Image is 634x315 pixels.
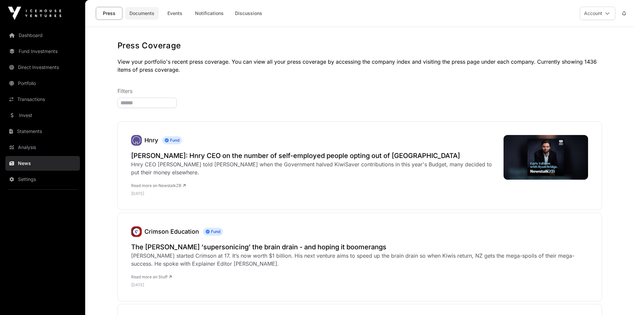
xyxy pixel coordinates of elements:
[96,7,122,20] a: Press
[5,124,80,139] a: Statements
[131,252,588,268] div: [PERSON_NAME] started Crimson at 17. It’s now worth $1 billion. His next venture aims to speed up...
[8,7,61,20] img: Icehouse Ventures Logo
[131,135,142,146] img: Hnry.svg
[131,191,497,196] p: [DATE]
[5,156,80,171] a: News
[231,7,267,20] a: Discussions
[191,7,228,20] a: Notifications
[117,58,602,74] p: View your portfolio's recent press coverage. You can view all your press coverage by accessing th...
[131,151,497,160] a: [PERSON_NAME]: Hnry CEO on the number of self-employed people opting out of [GEOGRAPHIC_DATA]
[131,135,142,146] a: Hnry
[131,282,588,288] p: [DATE]
[161,7,188,20] a: Events
[117,87,602,95] p: Filters
[131,160,497,176] div: Hnry CEO [PERSON_NAME] told [PERSON_NAME] when the Government halved KiwiSaver contributions in t...
[5,76,80,91] a: Portfolio
[580,7,615,20] button: Account
[5,140,80,155] a: Analysis
[203,228,223,236] span: Fund
[601,283,634,315] iframe: Chat Widget
[5,44,80,59] a: Fund Investments
[5,92,80,107] a: Transactions
[117,40,602,51] h1: Press Coverage
[144,137,158,144] a: Hnry
[131,183,186,188] a: Read more on NewstalkZB
[131,274,172,279] a: Read more on Stuff
[144,228,199,235] a: Crimson Education
[131,242,588,252] a: The [PERSON_NAME] ‘supersonicing’ the brain drain - and hoping it boomerangs
[5,28,80,43] a: Dashboard
[125,7,159,20] a: Documents
[5,60,80,75] a: Direct Investments
[131,226,142,237] img: unnamed.jpg
[504,135,588,180] img: image.jpg
[162,136,182,144] span: Fund
[131,226,142,237] a: Crimson Education
[5,108,80,123] a: Invest
[5,172,80,187] a: Settings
